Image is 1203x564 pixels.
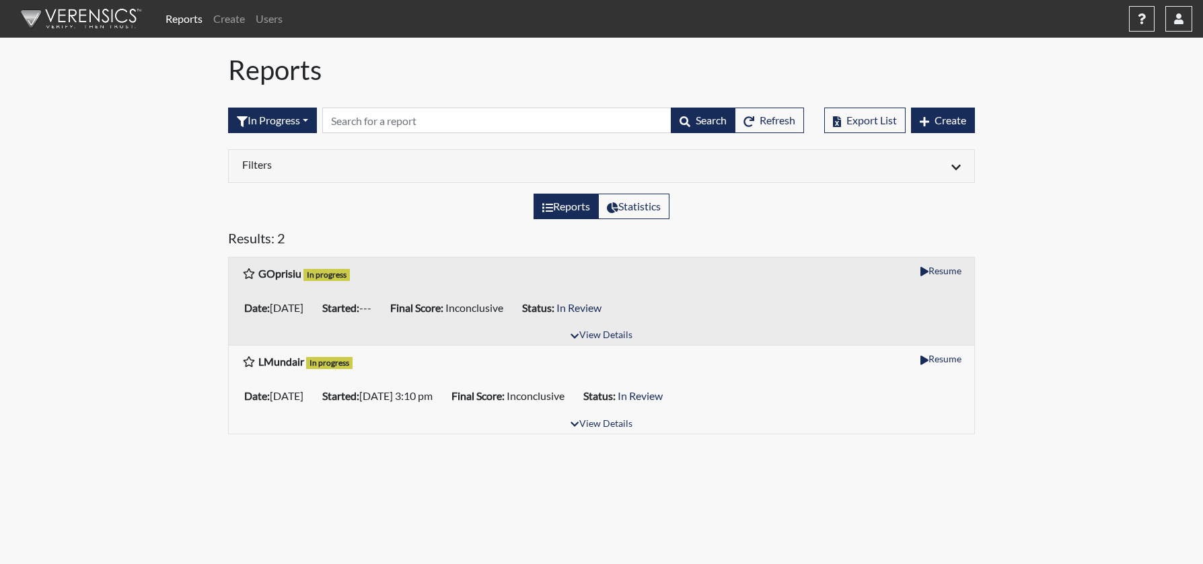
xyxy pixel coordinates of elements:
[671,108,735,133] button: Search
[564,415,638,434] button: View Details
[244,301,270,314] b: Date:
[534,194,599,219] label: View the list of reports
[522,301,554,314] b: Status:
[583,389,616,402] b: Status:
[390,301,443,314] b: Final Score:
[618,389,663,402] span: In Review
[317,297,385,319] li: ---
[258,355,304,368] b: LMundair
[322,108,671,133] input: Search by Registration ID, Interview Number, or Investigation Name.
[303,269,350,281] span: In progress
[317,385,446,407] li: [DATE] 3:10 pm
[760,114,795,126] span: Refresh
[232,158,971,174] div: Click to expand/collapse filters
[250,5,288,32] a: Users
[228,108,317,133] button: In Progress
[228,108,317,133] div: Filter by interview status
[824,108,906,133] button: Export List
[228,54,975,86] h1: Reports
[846,114,897,126] span: Export List
[445,301,503,314] span: Inconclusive
[242,158,591,171] h6: Filters
[914,260,968,281] button: Resume
[911,108,975,133] button: Create
[258,267,301,280] b: GOprisiu
[228,230,975,251] h5: Results: 2
[244,389,270,402] b: Date:
[556,301,601,314] span: In Review
[322,389,359,402] b: Started:
[914,348,968,369] button: Resume
[208,5,250,32] a: Create
[322,301,359,314] b: Started:
[306,357,353,369] span: In progress
[507,389,564,402] span: Inconclusive
[451,389,505,402] b: Final Score:
[239,297,317,319] li: [DATE]
[935,114,966,126] span: Create
[564,327,638,345] button: View Details
[239,385,317,407] li: [DATE]
[160,5,208,32] a: Reports
[735,108,804,133] button: Refresh
[696,114,727,126] span: Search
[598,194,669,219] label: View statistics about completed interviews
